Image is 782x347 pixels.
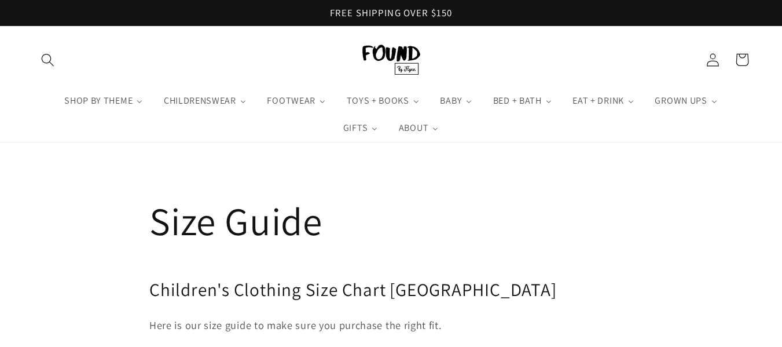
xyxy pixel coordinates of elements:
a: EAT + DRINK [563,87,645,115]
span: SHOP BY THEME [62,95,134,107]
a: CHILDRENSWEAR [153,87,257,115]
span: TOYS + BOOKS [344,95,410,107]
span: GIFTS [341,122,369,134]
span: EAT + DRINK [570,95,625,107]
span: ABOUT [396,122,429,134]
a: BABY [430,87,483,115]
span: BABY [438,95,463,107]
h1: Size Guide [149,196,633,246]
span: GROWN UPS [652,95,708,107]
a: BED + BATH [483,87,563,115]
a: FOOTWEAR [257,87,336,115]
span: Here is our size guide to make sure you purchase the right fit. [149,318,441,332]
span: CHILDRENSWEAR [161,95,237,107]
a: ABOUT [388,115,449,143]
a: GIFTS [333,115,388,143]
a: SHOP BY THEME [54,87,153,115]
img: FOUND By Flynn logo [362,45,420,75]
h2: Children's Clothing Size Chart [GEOGRAPHIC_DATA] [149,278,633,301]
summary: Search [34,45,63,75]
a: TOYS + BOOKS [336,87,430,115]
a: GROWN UPS [645,87,728,115]
span: FOOTWEAR [265,95,317,107]
span: BED + BATH [491,95,543,107]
